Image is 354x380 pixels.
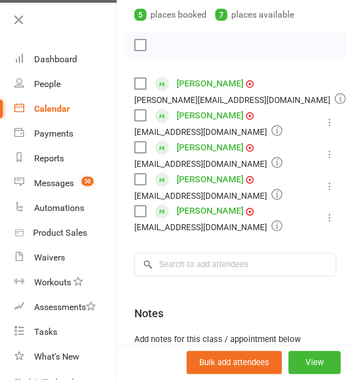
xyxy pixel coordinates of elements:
div: Messages [34,178,74,188]
div: 7 [215,9,227,21]
div: [EMAIL_ADDRESS][DOMAIN_NAME] [134,156,282,171]
div: Calendar [34,104,70,114]
a: Tasks [14,319,116,344]
div: [EMAIL_ADDRESS][DOMAIN_NAME] [134,220,282,235]
a: Dashboard [14,47,116,72]
a: Reports [14,146,116,171]
div: 5 [134,9,146,21]
a: People [14,72,116,96]
div: Product Sales [33,227,87,238]
div: Waivers [34,252,65,263]
a: [PERSON_NAME] [177,75,243,93]
div: Workouts [34,277,71,287]
a: Assessments [14,295,116,319]
a: Product Sales [14,220,116,245]
a: Payments [14,121,116,146]
a: [PERSON_NAME] [177,203,243,220]
a: [PERSON_NAME] [177,107,243,124]
div: [PERSON_NAME][EMAIL_ADDRESS][DOMAIN_NAME] [134,93,346,107]
div: Reports [34,153,64,164]
div: Notes [134,306,164,322]
div: Tasks [34,327,57,337]
div: places booked [134,7,206,23]
div: Payments [34,128,73,139]
span: 30 [81,177,94,186]
input: Search to add attendees [134,253,336,276]
div: [EMAIL_ADDRESS][DOMAIN_NAME] [134,188,282,203]
div: What's New [34,351,79,362]
a: What's New [14,344,116,369]
a: Automations [14,196,116,220]
div: Assessments [34,302,96,312]
a: Messages 30 [14,171,116,196]
div: Dashboard [34,54,77,64]
a: [PERSON_NAME] [177,171,243,188]
a: [PERSON_NAME] [177,139,243,156]
button: View [288,351,341,374]
div: [EMAIL_ADDRESS][DOMAIN_NAME] [134,124,282,139]
a: Calendar [14,96,116,121]
div: People [34,79,61,89]
div: places available [215,7,294,23]
a: Workouts [14,270,116,295]
div: Add notes for this class / appointment below [134,333,336,346]
div: Automations [34,203,84,213]
button: Bulk add attendees [187,351,282,374]
a: Waivers [14,245,116,270]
